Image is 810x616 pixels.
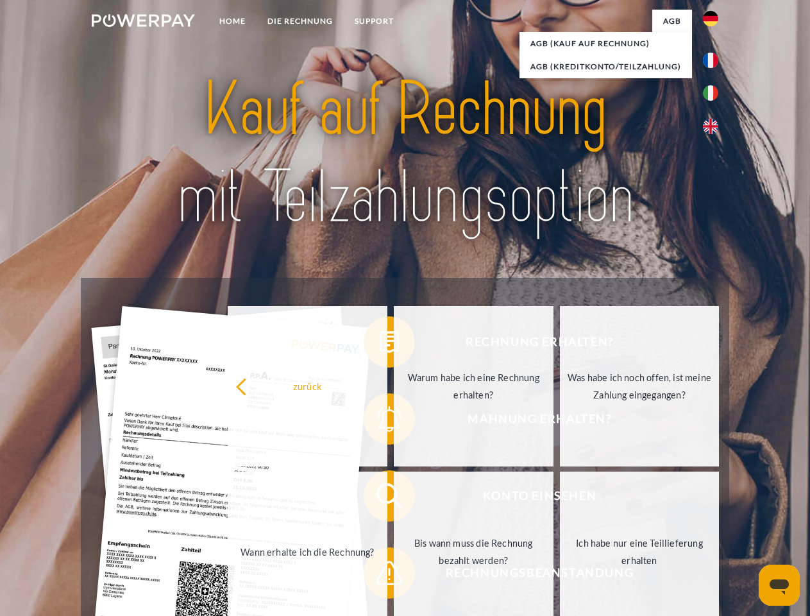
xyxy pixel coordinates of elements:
div: Ich habe nur eine Teillieferung erhalten [568,535,712,569]
div: Wann erhalte ich die Rechnung? [235,543,380,560]
a: AGB (Kauf auf Rechnung) [519,32,692,55]
a: AGB (Kreditkonto/Teilzahlung) [519,55,692,78]
img: title-powerpay_de.svg [122,62,688,246]
a: Was habe ich noch offen, ist meine Zahlung eingegangen? [560,306,720,466]
div: zurück [235,377,380,395]
img: en [703,119,718,134]
img: it [703,85,718,101]
div: Bis wann muss die Rechnung bezahlt werden? [401,535,546,569]
iframe: Schaltfläche zum Öffnen des Messaging-Fensters [759,565,800,606]
a: Home [208,10,257,33]
div: Warum habe ich eine Rechnung erhalten? [401,369,546,404]
a: agb [652,10,692,33]
a: SUPPORT [344,10,405,33]
img: de [703,11,718,26]
a: DIE RECHNUNG [257,10,344,33]
img: fr [703,53,718,68]
img: logo-powerpay-white.svg [92,14,195,27]
div: Was habe ich noch offen, ist meine Zahlung eingegangen? [568,369,712,404]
